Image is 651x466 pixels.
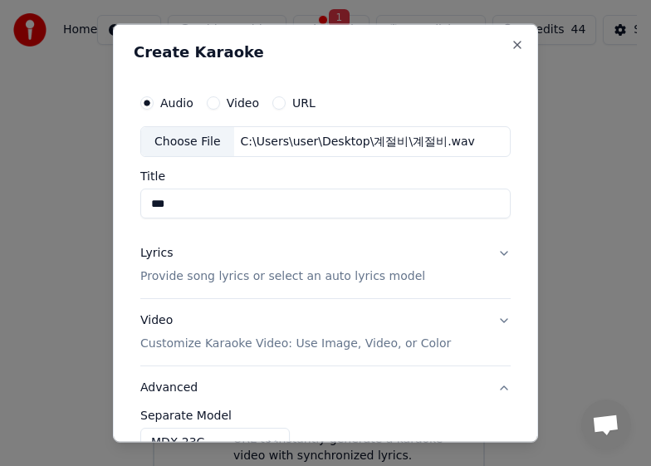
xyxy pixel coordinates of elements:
button: VideoCustomize Karaoke Video: Use Image, Video, or Color [140,299,511,365]
button: LyricsProvide song lyrics or select an auto lyrics model [140,232,511,298]
div: Video [140,312,451,352]
label: Title [140,170,511,182]
p: Customize Karaoke Video: Use Image, Video, or Color [140,336,451,352]
div: Lyrics [140,245,173,262]
label: URL [292,96,316,108]
label: Audio [160,96,193,108]
button: Advanced [140,366,511,410]
label: Video [227,96,259,108]
label: Separate Model [140,410,511,421]
div: C:\Users\user\Desktop\계절비\계절비.wav [234,133,482,150]
h2: Create Karaoke [134,44,517,59]
p: Provide song lyrics or select an auto lyrics model [140,268,425,285]
div: Choose File [141,126,234,156]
